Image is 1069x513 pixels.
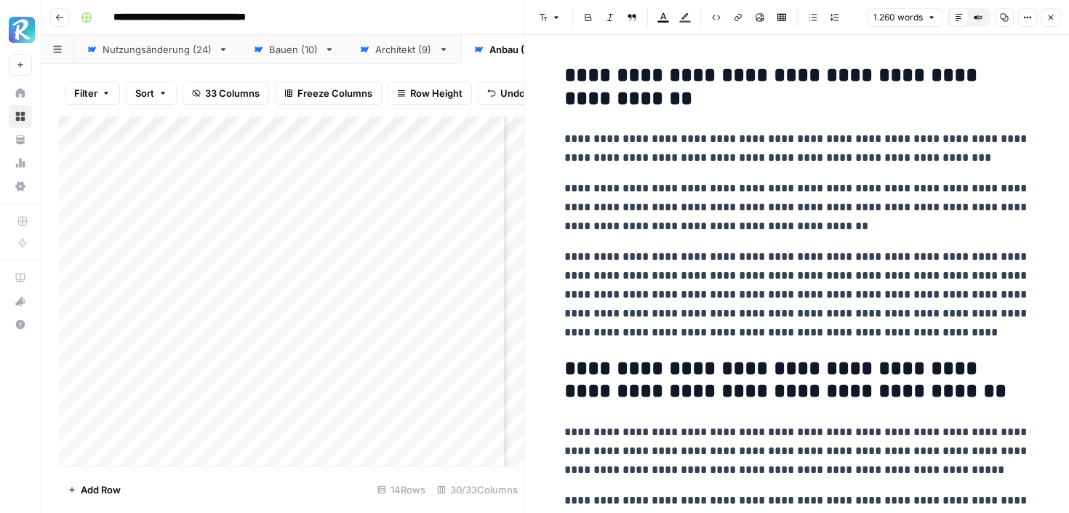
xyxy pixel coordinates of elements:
[9,151,32,175] a: Usage
[126,81,177,105] button: Sort
[388,81,472,105] button: Row Height
[9,128,32,151] a: Your Data
[9,175,32,198] a: Settings
[65,81,120,105] button: Filter
[9,266,32,290] a: AirOps Academy
[375,42,433,57] div: Architekt (9)
[9,17,35,43] img: Radyant Logo
[461,35,565,64] a: Anbau (11)
[9,105,32,128] a: Browse
[74,86,97,100] span: Filter
[241,35,347,64] a: Bauen (10)
[9,12,32,48] button: Workspace: Radyant
[59,478,129,501] button: Add Row
[205,86,260,100] span: 33 Columns
[372,478,431,501] div: 14 Rows
[74,35,241,64] a: Nutzungsänderung (24)
[431,478,524,501] div: 30/33 Columns
[275,81,382,105] button: Freeze Columns
[9,81,32,105] a: Home
[135,86,154,100] span: Sort
[9,313,32,336] button: Help + Support
[103,42,212,57] div: Nutzungsänderung (24)
[867,8,942,27] button: 1.260 words
[410,86,463,100] span: Row Height
[347,35,461,64] a: Architekt (9)
[9,290,31,312] div: What's new?
[873,11,923,24] span: 1.260 words
[269,42,319,57] div: Bauen (10)
[81,482,121,497] span: Add Row
[500,86,525,100] span: Undo
[297,86,372,100] span: Freeze Columns
[489,42,537,57] div: Anbau (11)
[9,290,32,313] button: What's new?
[183,81,269,105] button: 33 Columns
[478,81,534,105] button: Undo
